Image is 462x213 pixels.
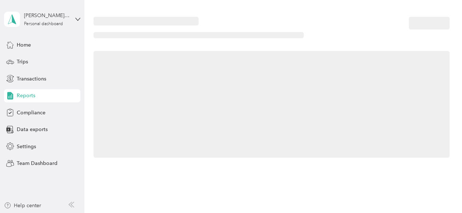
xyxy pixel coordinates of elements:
span: Trips [17,58,28,66]
div: Personal dashboard [24,22,63,26]
div: [PERSON_NAME] [PERSON_NAME] III [24,12,69,19]
span: Data exports [17,126,48,133]
span: Team Dashboard [17,159,57,167]
span: Compliance [17,109,45,117]
span: Home [17,41,31,49]
button: Help center [4,202,41,209]
iframe: Everlance-gr Chat Button Frame [421,172,462,213]
span: Reports [17,92,35,99]
span: Transactions [17,75,46,83]
span: Settings [17,143,36,150]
